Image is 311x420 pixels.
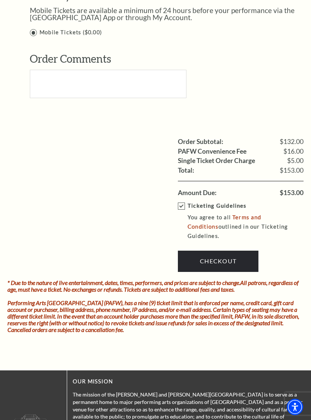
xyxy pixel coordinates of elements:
label: Total: [178,167,194,174]
p: OUR MISSION [73,377,304,386]
span: outlined in our Ticketing Guidelines. [188,223,288,239]
span: $132.00 [280,138,304,145]
span: $5.00 [287,157,304,164]
label: Amount Due: [178,189,217,196]
i: * Due to the nature of live entertainment, dates, times, performers, and prices are subject to ch... [7,279,299,293]
strong: All patrons, regardless of age, must have a ticket [7,279,299,293]
label: Single Ticket Order Charge [178,157,255,164]
a: Checkout [178,251,258,272]
a: Terms and Conditions [188,214,261,230]
span: $153.00 [280,189,304,196]
strong: Ticketing Guidelines [188,203,246,209]
span: $16.00 [283,148,304,155]
span: $153.00 [280,167,304,174]
span: Order Comments [30,52,111,65]
label: Order Subtotal: [178,138,223,145]
textarea: Text area [30,70,186,98]
label: PAFW Convenience Fee [178,148,246,155]
div: Accessibility Menu [287,399,303,415]
i: Performing Arts [GEOGRAPHIC_DATA] (PAFW), has a nine (9) ticket limit that is enforced per name, ... [7,299,299,333]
